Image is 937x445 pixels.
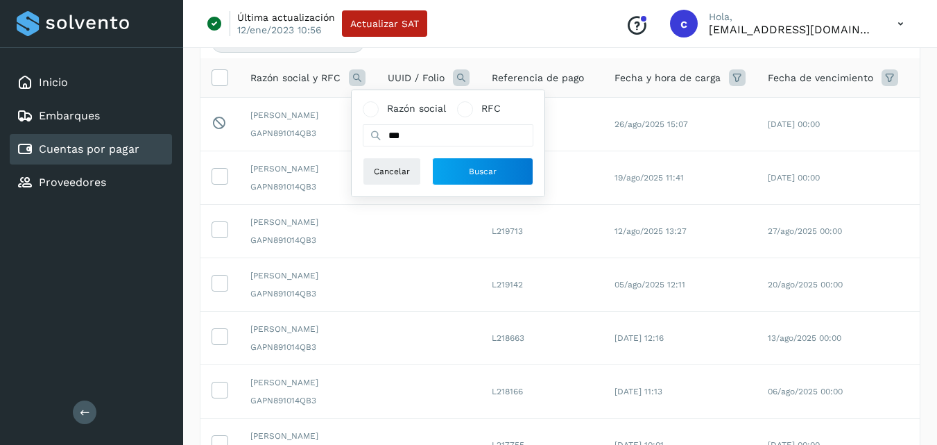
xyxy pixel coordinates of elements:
[250,180,366,193] span: GAPN891014QB3
[250,287,366,300] span: GAPN891014QB3
[250,127,366,140] span: GAPN891014QB3
[250,269,366,282] span: [PERSON_NAME]
[614,173,684,183] span: 19/ago/2025 11:41
[614,226,687,236] span: 12/ago/2025 13:27
[10,167,172,198] div: Proveedores
[492,71,584,85] span: Referencia de pago
[250,341,366,353] span: GAPN891014QB3
[388,71,445,85] span: UUID / Folio
[250,430,366,442] span: [PERSON_NAME]
[492,226,523,236] span: L219713
[10,101,172,131] div: Embarques
[492,333,524,343] span: L218663
[709,23,875,36] p: contabilidad5@easo.com
[250,323,366,335] span: [PERSON_NAME]
[768,280,843,289] span: 20/ago/2025 00:00
[614,71,721,85] span: Fecha y hora de carga
[350,19,419,28] span: Actualizar SAT
[614,119,688,129] span: 26/ago/2025 15:07
[614,333,664,343] span: [DATE] 12:16
[768,71,873,85] span: Fecha de vencimiento
[39,142,139,156] a: Cuentas por pagar
[342,10,427,37] button: Actualizar SAT
[768,226,842,236] span: 27/ago/2025 00:00
[768,173,820,183] span: [DATE] 00:00
[614,387,662,396] span: [DATE] 11:13
[768,387,843,396] span: 06/ago/2025 00:00
[492,387,523,396] span: L218166
[237,11,335,24] p: Última actualización
[768,333,841,343] span: 13/ago/2025 00:00
[250,234,366,246] span: GAPN891014QB3
[250,109,366,121] span: [PERSON_NAME]
[10,67,172,98] div: Inicio
[250,376,366,389] span: [PERSON_NAME]
[39,176,106,189] a: Proveedores
[250,162,366,175] span: [PERSON_NAME]
[250,394,366,407] span: GAPN891014QB3
[614,280,685,289] span: 05/ago/2025 12:11
[492,280,523,289] span: L219142
[709,11,875,23] p: Hola,
[10,134,172,165] div: Cuentas por pagar
[39,76,68,89] a: Inicio
[250,216,366,228] span: [PERSON_NAME]
[237,24,322,36] p: 12/ene/2023 10:56
[250,71,341,85] span: Razón social y RFC
[39,109,100,122] a: Embarques
[768,119,820,129] span: [DATE] 00:00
